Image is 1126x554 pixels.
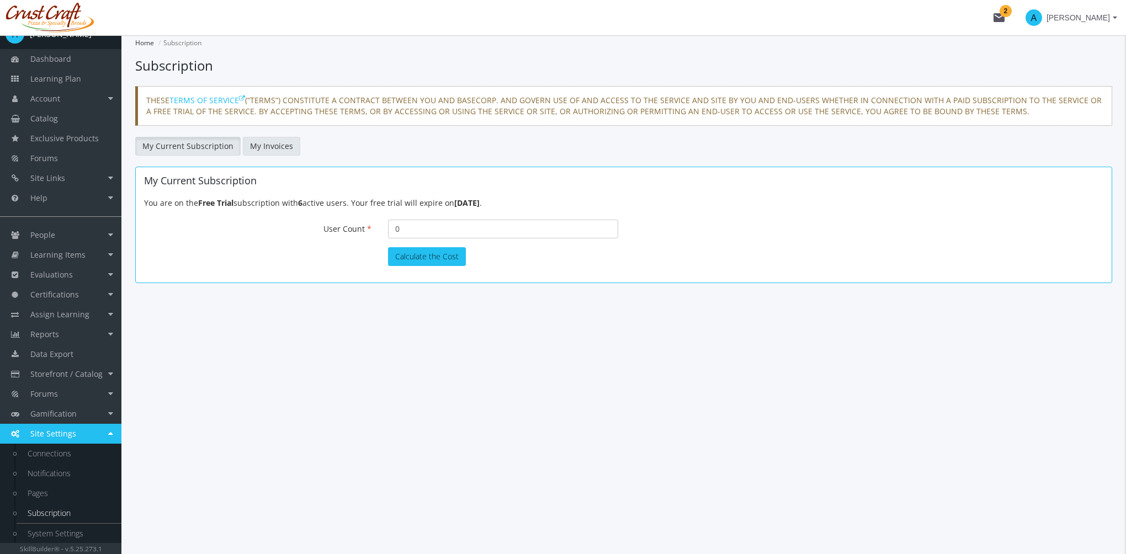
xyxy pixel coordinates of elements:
[30,113,58,124] span: Catalog
[17,464,121,483] a: Notifications
[30,349,73,359] span: Data Export
[30,428,76,439] span: Site Settings
[135,56,1112,75] h1: Subscription
[30,193,47,203] span: Help
[454,198,480,208] strong: [DATE]
[30,93,60,104] span: Account
[388,247,466,266] button: Calculate the Cost
[17,503,121,523] a: Subscription
[169,95,245,105] a: TERMS OF SERVICE
[1047,8,1110,28] span: [PERSON_NAME]
[30,369,103,379] span: Storefront / Catalog
[198,198,233,208] strong: Free Trial
[17,524,121,544] a: System Settings
[30,269,73,280] span: Evaluations
[30,230,55,240] span: People
[17,444,121,464] a: Connections
[135,137,241,156] a: My Current Subscription
[30,133,99,143] span: Exclusive Products
[17,483,121,503] a: Pages
[156,35,201,51] li: Subscription
[298,198,302,208] strong: 6
[1026,9,1042,26] span: A
[30,54,71,64] span: Dashboard
[144,198,1103,209] div: You are on the subscription with active users. Your free trial will expire on .
[136,220,380,235] label: User Count
[135,38,154,47] a: Home
[243,137,300,156] a: My Invoices
[992,11,1006,24] mat-icon: mail
[30,173,65,183] span: Site Links
[30,329,59,339] span: Reports
[20,544,102,553] small: SkillBuilder® - v.5.25.273.1
[144,174,257,187] span: My Current Subscription
[30,388,58,399] span: Forums
[30,289,79,300] span: Certifications
[30,309,89,319] span: Assign Learning
[30,73,81,84] span: Learning Plan
[30,153,58,163] span: Forums
[135,86,1112,126] div: THESE (“TERMS”) CONSTITUTE A CONTRACT BETWEEN YOU AND BASECORP. AND GOVERN USE OF AND ACCESS TO T...
[30,249,86,260] span: Learning Items
[30,408,77,419] span: Gamification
